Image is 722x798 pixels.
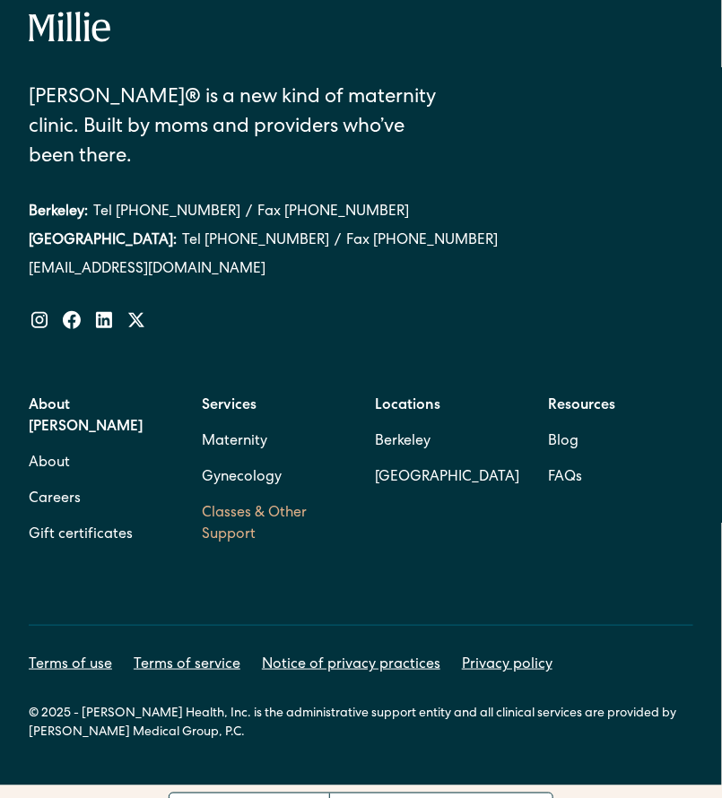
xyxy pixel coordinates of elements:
[29,517,133,553] a: Gift certificates
[462,655,552,676] a: Privacy policy
[335,230,341,252] div: /
[376,399,441,413] strong: Locations
[29,202,88,223] div: Berkeley:
[202,399,257,413] strong: Services
[202,424,267,460] a: Maternity
[29,230,177,252] div: [GEOGRAPHIC_DATA]:
[182,230,329,252] a: Tel [PHONE_NUMBER]
[246,202,252,223] div: /
[93,202,240,223] a: Tel [PHONE_NUMBER]
[346,230,498,252] a: Fax [PHONE_NUMBER]
[202,460,282,496] a: Gynecology
[549,399,616,413] strong: Resources
[549,424,579,460] a: Blog
[29,446,70,481] a: About
[376,460,520,496] a: [GEOGRAPHIC_DATA]
[29,655,112,676] a: Terms of use
[134,655,240,676] a: Terms of service
[257,202,409,223] a: Fax [PHONE_NUMBER]
[202,496,346,553] a: Classes & Other Support
[29,84,451,173] div: [PERSON_NAME]® is a new kind of maternity clinic. Built by moms and providers who’ve been there.
[29,705,693,742] div: © 2025 - [PERSON_NAME] Health, Inc. is the administrative support entity and all clinical service...
[262,655,440,676] a: Notice of privacy practices
[29,399,143,435] strong: About [PERSON_NAME]
[549,460,583,496] a: FAQs
[29,481,81,517] a: Careers
[29,259,693,281] a: [EMAIL_ADDRESS][DOMAIN_NAME]
[376,424,520,460] a: Berkeley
